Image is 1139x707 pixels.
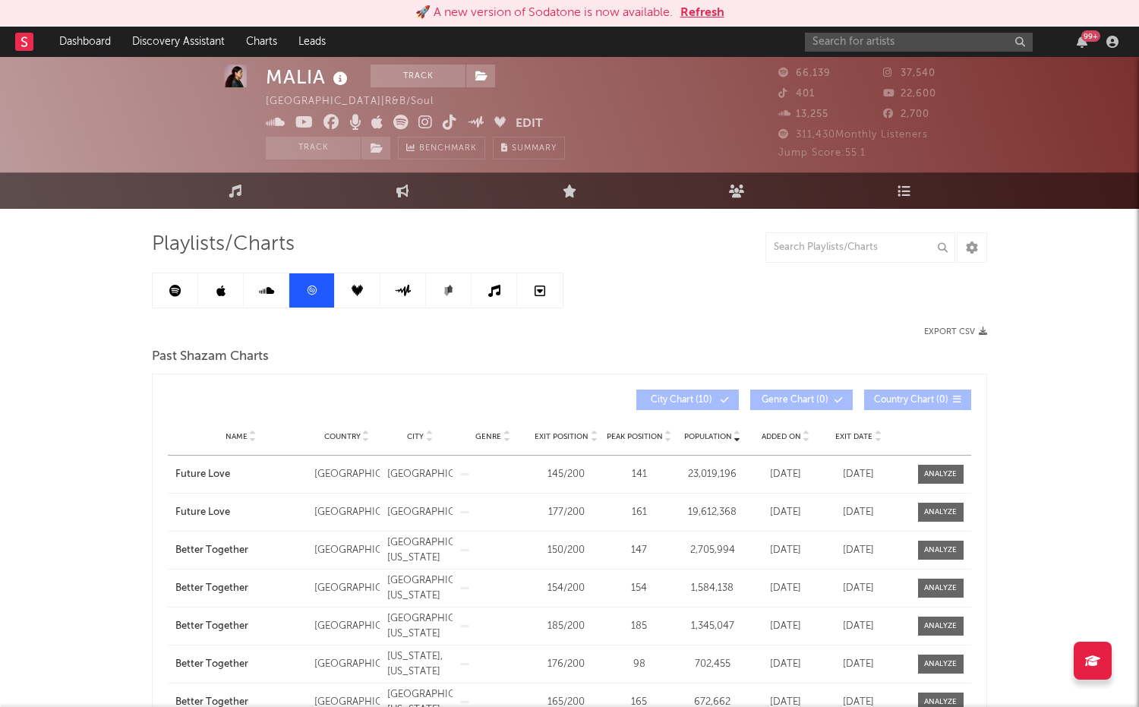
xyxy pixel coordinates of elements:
div: [GEOGRAPHIC_DATA] [314,505,380,520]
span: 401 [778,89,815,99]
button: Summary [493,137,565,159]
button: Edit [516,115,543,134]
span: Exit Date [835,432,872,441]
div: [GEOGRAPHIC_DATA] [387,467,453,482]
button: City Chart(10) [636,390,739,410]
span: 311,430 Monthly Listeners [778,130,928,140]
span: Exit Position [535,432,588,441]
div: 98 [607,657,672,672]
div: 1,584,138 [680,581,745,596]
a: Dashboard [49,27,121,57]
span: Playlists/Charts [152,235,295,254]
button: Country Chart(0) [864,390,971,410]
div: 150 / 200 [533,543,598,558]
div: 154 / 200 [533,581,598,596]
span: Peak Position [607,432,663,441]
span: Added On [762,432,801,441]
div: 185 [607,619,672,634]
a: Better Together [175,581,307,596]
span: Country Chart ( 0 ) [874,396,948,405]
div: [DATE] [826,505,891,520]
a: Discovery Assistant [121,27,235,57]
div: [DATE] [752,505,818,520]
span: Genre [475,432,501,441]
div: [DATE] [752,543,818,558]
a: Future Love [175,505,307,520]
div: [GEOGRAPHIC_DATA] [387,505,453,520]
span: Population [684,432,732,441]
div: [GEOGRAPHIC_DATA], [US_STATE] [387,573,453,603]
div: [GEOGRAPHIC_DATA] [314,657,380,672]
div: [GEOGRAPHIC_DATA], [US_STATE] [387,611,453,641]
div: 2,705,994 [680,543,745,558]
div: 1,345,047 [680,619,745,634]
div: 145 / 200 [533,467,598,482]
span: City Chart ( 10 ) [646,396,716,405]
a: Future Love [175,467,307,482]
div: 19,612,368 [680,505,745,520]
div: [DATE] [826,619,891,634]
div: MALIA [266,65,352,90]
button: Export CSV [924,327,987,336]
div: [DATE] [826,543,891,558]
input: Search for artists [805,33,1033,52]
span: Country [324,432,361,441]
a: Benchmark [398,137,485,159]
button: Track [266,137,361,159]
div: 🚀 A new version of Sodatone is now available. [415,4,673,22]
div: 23,019,196 [680,467,745,482]
span: City [407,432,424,441]
a: Better Together [175,543,307,558]
span: Past Shazam Charts [152,348,269,366]
span: Genre Chart ( 0 ) [760,396,830,405]
div: 99 + [1081,30,1100,42]
a: Charts [235,27,288,57]
div: 185 / 200 [533,619,598,634]
div: [GEOGRAPHIC_DATA] | R&B/Soul [266,93,451,111]
span: 13,255 [778,109,828,119]
div: [DATE] [752,581,818,596]
span: 2,700 [883,109,929,119]
div: 154 [607,581,672,596]
div: [GEOGRAPHIC_DATA] [314,543,380,558]
input: Search Playlists/Charts [765,232,955,263]
button: Genre Chart(0) [750,390,853,410]
button: 99+ [1077,36,1087,48]
button: Track [371,65,465,87]
div: [DATE] [752,657,818,672]
div: [DATE] [826,581,891,596]
a: Better Together [175,619,307,634]
div: [GEOGRAPHIC_DATA] [314,581,380,596]
button: Refresh [680,4,724,22]
div: [DATE] [826,467,891,482]
div: [GEOGRAPHIC_DATA], [US_STATE] [387,535,453,565]
div: 141 [607,467,672,482]
div: [DATE] [752,467,818,482]
div: [GEOGRAPHIC_DATA] [314,619,380,634]
span: 37,540 [883,68,935,78]
span: Name [226,432,248,441]
div: [US_STATE], [US_STATE] [387,649,453,679]
a: Better Together [175,657,307,672]
a: Leads [288,27,336,57]
div: [DATE] [826,657,891,672]
div: 702,455 [680,657,745,672]
div: 161 [607,505,672,520]
div: 177 / 200 [533,505,598,520]
span: 22,600 [883,89,936,99]
div: 176 / 200 [533,657,598,672]
div: [DATE] [752,619,818,634]
span: Benchmark [419,140,477,158]
span: Jump Score: 55.1 [778,148,866,158]
div: [GEOGRAPHIC_DATA] [314,467,380,482]
span: 66,139 [778,68,831,78]
div: 147 [607,543,672,558]
span: Summary [512,144,557,153]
